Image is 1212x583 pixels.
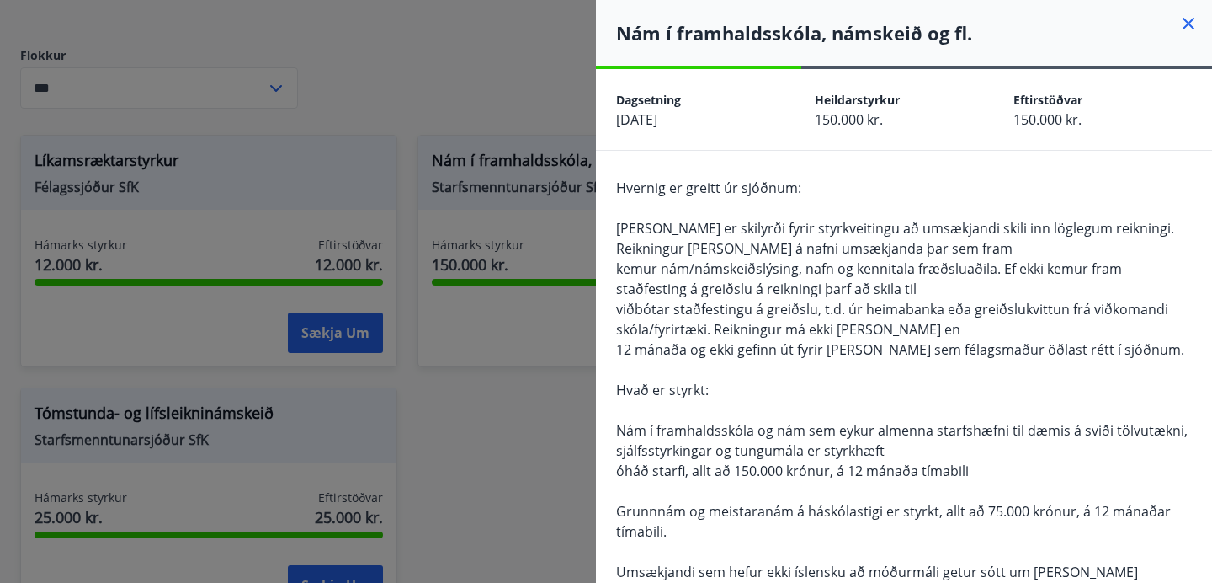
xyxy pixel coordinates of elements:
[616,502,1171,541] span: Grunnnám og meistaranám á háskólastigi er styrkt, allt að 75.000 krónur, á 12 mánaðar tímabili.
[616,259,1122,298] span: kemur nám/námskeiðslýsing, nafn og kennitala fræðsluaðila. Ef ekki kemur fram staðfesting á greið...
[616,300,1168,339] span: viðbótar staðfestingu á greiðslu, t.d. úr heimabanka eða greiðslukvittun frá viðkomandi skóla/fyr...
[815,92,900,108] span: Heildarstyrkur
[1013,92,1082,108] span: Eftirstöðvar
[616,20,1212,45] h4: Nám í framhaldsskóla, námskeið og fl.
[616,381,709,399] span: Hvað er styrkt:
[616,92,681,108] span: Dagsetning
[616,179,801,197] span: Hvernig er greitt úr sjóðnum:
[616,421,1188,460] span: Nám í framhaldsskóla og nám sem eykur almenna starfshæfni til dæmis á sviði tölvutækni, sjálfssty...
[815,110,883,129] span: 150.000 kr.
[616,340,1184,359] span: 12 mánaða og ekki gefinn út fyrir [PERSON_NAME] sem félagsmaður öðlast rétt í sjóðnum.
[616,219,1174,258] span: [PERSON_NAME] er skilyrði fyrir styrkveitingu að umsækjandi skili inn löglegum reikningi. Reiknin...
[1013,110,1082,129] span: 150.000 kr.
[616,462,969,480] span: óháð starfi, allt að 150.000 krónur, á 12 mánaða tímabili
[616,110,657,129] span: [DATE]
